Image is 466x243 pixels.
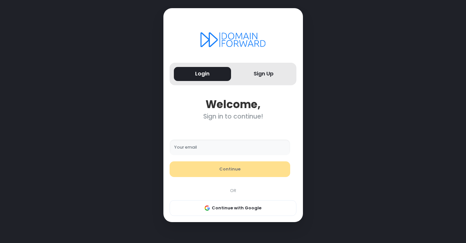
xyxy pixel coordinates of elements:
[174,67,231,81] button: Login
[235,67,292,81] button: Sign Up
[166,187,300,194] div: OR
[170,98,296,111] div: Welcome,
[170,200,296,216] button: Continue with Google
[170,113,296,120] div: Sign in to continue!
